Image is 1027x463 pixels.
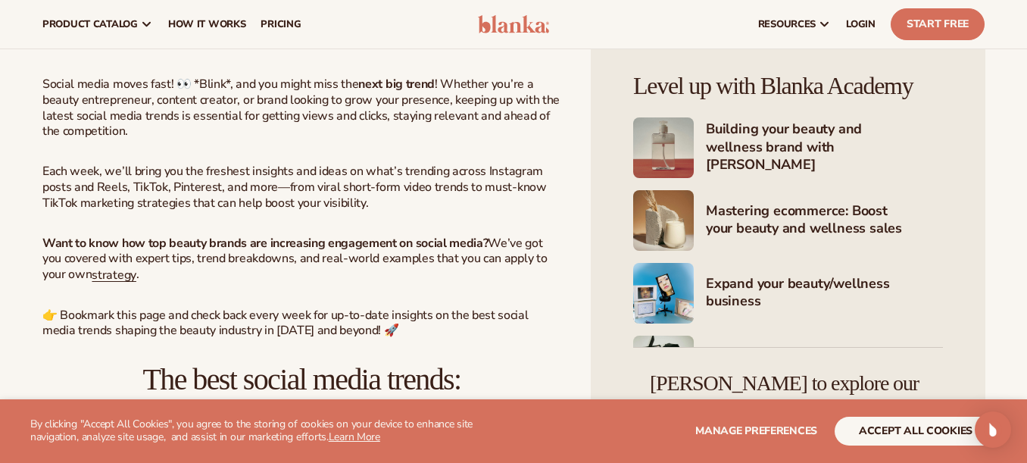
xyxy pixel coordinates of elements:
p: 👉 Bookmark this page and check back every week for up-to-date insights on the best social media t... [42,308,561,339]
p: We’ve got you covered with expert tips, trend breakdowns, and real-world examples that you can ap... [42,236,561,283]
a: Shopify Image 4 Mastering ecommerce: Boost your beauty and wellness sales [633,190,943,251]
p: Social media moves fast! 👀 *Blink*, and you might miss the ! Whether you’re a beauty entrepreneur... [42,77,561,139]
span: pricing [261,18,301,30]
a: Start Free [891,8,985,40]
a: strategy [92,267,136,283]
div: Open Intercom Messenger [975,411,1011,448]
p: Each week, we’ll bring you the freshest insights and ideas on what’s trending across Instagram po... [42,164,561,211]
a: Learn More [329,430,380,444]
span: product catalog [42,18,138,30]
strong: Want to know how top beauty brands are increasing engagement on social media? [42,235,488,252]
a: Shopify Image 6 Marketing your beauty and wellness brand 101 [633,336,943,396]
strong: next big trend [358,76,435,92]
button: accept all cookies [835,417,997,446]
h4: Mastering ecommerce: Boost your beauty and wellness sales [706,202,943,239]
img: Shopify Image 3 [633,117,694,178]
a: Shopify Image 3 Building your beauty and wellness brand with [PERSON_NAME] [633,117,943,178]
h4: [PERSON_NAME] to explore our 450+ private label products. Just add your brand – we handle the rest! [633,372,935,442]
img: Shopify Image 5 [633,263,694,324]
span: LOGIN [846,18,876,30]
p: By clicking "Accept All Cookies", you agree to the storing of cookies on your device to enhance s... [30,418,509,444]
a: Shopify Image 5 Expand your beauty/wellness business [633,263,943,324]
span: How It Works [168,18,246,30]
img: logo [478,15,549,33]
span: Manage preferences [695,424,817,438]
span: resources [758,18,816,30]
img: Shopify Image 6 [633,336,694,396]
button: Manage preferences [695,417,817,446]
h4: Expand your beauty/wellness business [706,275,943,312]
h4: Level up with Blanka Academy [633,73,943,99]
h4: Building your beauty and wellness brand with [PERSON_NAME] [706,120,943,175]
img: Shopify Image 4 [633,190,694,251]
h2: The best social media trends: [42,363,561,396]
